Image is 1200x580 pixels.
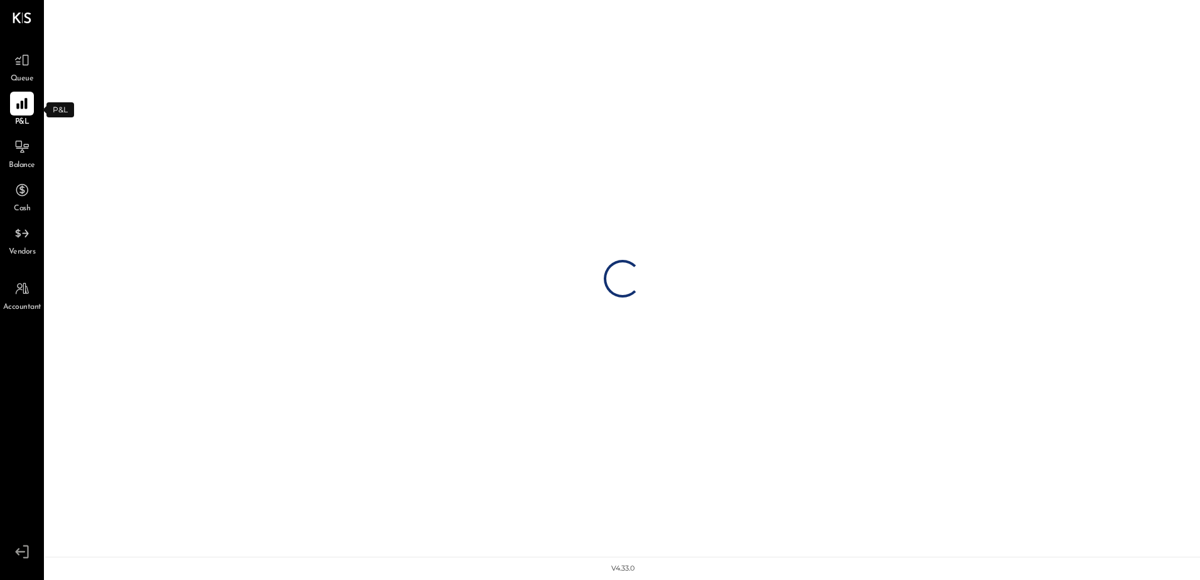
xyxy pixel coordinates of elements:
a: Vendors [1,222,43,258]
span: Cash [14,203,30,215]
a: Balance [1,135,43,171]
a: Accountant [1,277,43,313]
a: Cash [1,178,43,215]
span: Accountant [3,302,41,313]
a: P&L [1,92,43,128]
span: P&L [15,117,29,128]
div: P&L [46,102,74,117]
span: Balance [9,160,35,171]
div: v 4.33.0 [611,564,635,574]
a: Queue [1,48,43,85]
span: Vendors [9,247,36,258]
span: Queue [11,73,34,85]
